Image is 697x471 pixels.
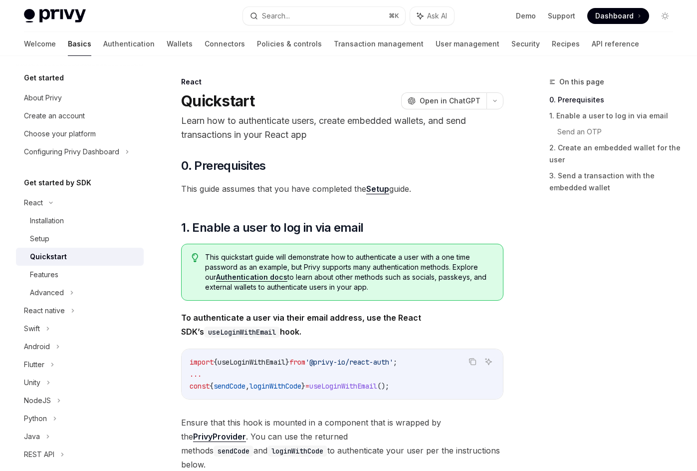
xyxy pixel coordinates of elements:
div: Create an account [24,110,85,122]
a: Wallets [167,32,193,56]
code: loginWithCode [267,446,327,457]
span: sendCode [214,382,245,391]
span: , [245,382,249,391]
div: Swift [24,323,40,335]
span: ... [190,370,202,379]
a: Welcome [24,32,56,56]
svg: Tip [192,253,199,262]
div: Python [24,413,47,425]
a: Policies & controls [257,32,322,56]
button: Open in ChatGPT [401,92,486,109]
div: Java [24,431,40,443]
a: Security [511,32,540,56]
a: Support [548,11,575,21]
a: Transaction management [334,32,424,56]
a: 2. Create an embedded wallet for the user [549,140,681,168]
a: About Privy [16,89,144,107]
div: Search... [262,10,290,22]
a: User management [436,32,499,56]
h5: Get started [24,72,64,84]
div: React native [24,305,65,317]
span: } [285,358,289,367]
a: Quickstart [16,248,144,266]
div: Quickstart [30,251,67,263]
div: Features [30,269,58,281]
div: Choose your platform [24,128,96,140]
span: 1. Enable a user to log in via email [181,220,363,236]
span: from [289,358,305,367]
button: Toggle dark mode [657,8,673,24]
div: Android [24,341,50,353]
code: sendCode [214,446,253,457]
a: Connectors [205,32,245,56]
h1: Quickstart [181,92,255,110]
span: 0. Prerequisites [181,158,265,174]
a: Create an account [16,107,144,125]
span: loginWithCode [249,382,301,391]
a: 1. Enable a user to log in via email [549,108,681,124]
div: Advanced [30,287,64,299]
a: Dashboard [587,8,649,24]
div: React [181,77,503,87]
div: Setup [30,233,49,245]
span: { [214,358,218,367]
a: Setup [366,184,389,194]
div: REST API [24,449,54,461]
a: Demo [516,11,536,21]
span: (); [377,382,389,391]
a: Choose your platform [16,125,144,143]
span: ⌘ K [389,12,399,20]
a: Authentication docs [216,273,287,282]
span: { [210,382,214,391]
div: NodeJS [24,395,51,407]
span: On this page [559,76,604,88]
a: API reference [592,32,639,56]
span: import [190,358,214,367]
span: '@privy-io/react-auth' [305,358,393,367]
span: = [305,382,309,391]
a: Installation [16,212,144,230]
a: 3. Send a transaction with the embedded wallet [549,168,681,196]
span: useLoginWithEmail [309,382,377,391]
p: Learn how to authenticate users, create embedded wallets, and send transactions in your React app [181,114,503,142]
span: const [190,382,210,391]
span: Dashboard [595,11,634,21]
div: Flutter [24,359,44,371]
a: Setup [16,230,144,248]
a: PrivyProvider [193,432,246,442]
a: Send an OTP [557,124,681,140]
div: Unity [24,377,40,389]
span: } [301,382,305,391]
span: ; [393,358,397,367]
a: 0. Prerequisites [549,92,681,108]
span: This quickstart guide will demonstrate how to authenticate a user with a one time password as an ... [205,252,493,292]
a: Recipes [552,32,580,56]
span: useLoginWithEmail [218,358,285,367]
span: This guide assumes that you have completed the guide. [181,182,503,196]
span: Open in ChatGPT [420,96,480,106]
button: Copy the contents from the code block [466,355,479,368]
h5: Get started by SDK [24,177,91,189]
img: light logo [24,9,86,23]
a: Features [16,266,144,284]
strong: To authenticate a user via their email address, use the React SDK’s hook. [181,313,421,337]
div: About Privy [24,92,62,104]
button: Ask AI [482,355,495,368]
a: Authentication [103,32,155,56]
div: Installation [30,215,64,227]
div: Configuring Privy Dashboard [24,146,119,158]
a: Basics [68,32,91,56]
button: Search...⌘K [243,7,405,25]
span: Ask AI [427,11,447,21]
code: useLoginWithEmail [204,327,280,338]
div: React [24,197,43,209]
button: Ask AI [410,7,454,25]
